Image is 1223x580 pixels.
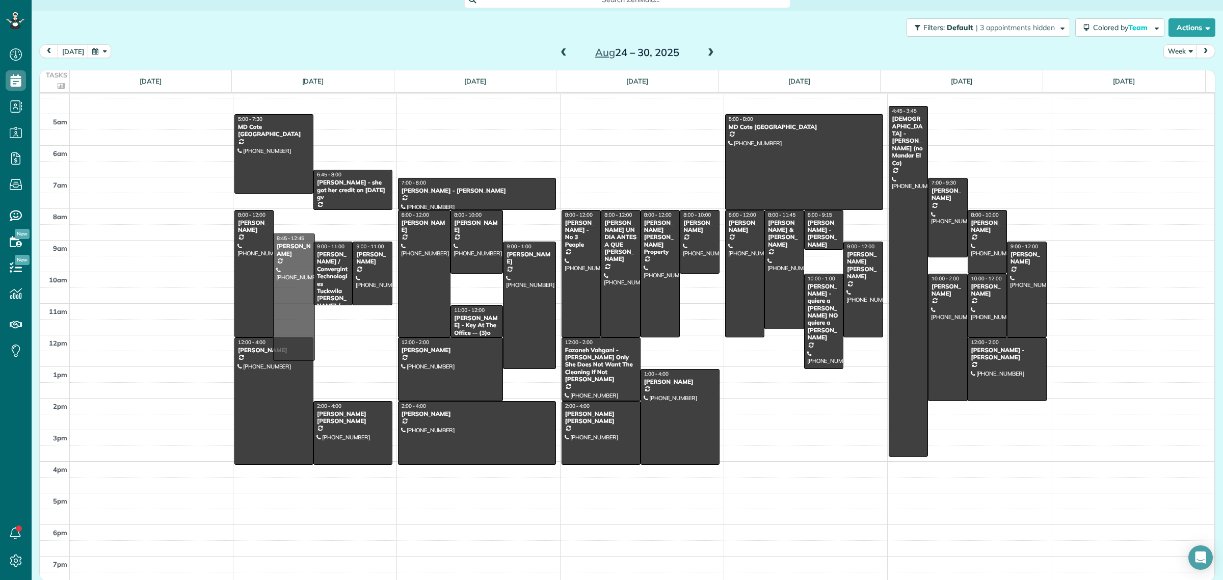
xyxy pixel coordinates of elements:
[971,219,1004,234] div: [PERSON_NAME]
[53,434,67,442] span: 3pm
[401,347,500,354] div: [PERSON_NAME]
[808,275,835,282] span: 10:00 - 1:00
[846,251,880,280] div: [PERSON_NAME] [PERSON_NAME]
[683,212,711,218] span: 8:00 - 10:00
[1011,243,1038,250] span: 9:00 - 12:00
[767,219,801,249] div: [PERSON_NAME] & [PERSON_NAME]
[892,108,917,114] span: 4:45 - 3:45
[932,275,959,282] span: 10:00 - 2:00
[53,529,67,537] span: 6pm
[49,339,67,347] span: 12pm
[356,251,389,266] div: [PERSON_NAME]
[931,283,964,298] div: [PERSON_NAME]
[808,212,832,218] span: 8:00 - 9:15
[1075,18,1164,37] button: Colored byTeam
[49,307,67,315] span: 11am
[140,77,162,85] a: [DATE]
[626,77,648,85] a: [DATE]
[729,212,756,218] span: 8:00 - 12:00
[454,314,500,336] div: [PERSON_NAME] - Key At The Office -- (3)o
[317,403,341,409] span: 2:00 - 4:00
[316,410,389,425] div: [PERSON_NAME] [PERSON_NAME]
[316,179,389,201] div: [PERSON_NAME] - she got her credit on [DATE] gv
[1163,44,1197,58] button: Week
[907,18,1070,37] button: Filters: Default | 3 appointments hidden
[807,283,840,341] div: [PERSON_NAME] - quiere a [PERSON_NAME] NO quiere a [PERSON_NAME]
[506,251,552,266] div: [PERSON_NAME]
[892,115,925,167] div: [DEMOGRAPHIC_DATA] - [PERSON_NAME] (no Mandar El Ca)
[316,251,350,331] div: [PERSON_NAME] / Convergint Technologies Tuckwila [PERSON_NAME] / Convergint Technologies
[53,244,67,252] span: 9am
[728,219,761,234] div: [PERSON_NAME]
[931,187,964,202] div: [PERSON_NAME]
[976,23,1055,32] span: | 3 appointments hidden
[58,44,89,58] button: [DATE]
[565,339,593,346] span: 12:00 - 2:00
[1188,545,1213,570] div: Open Intercom Messenger
[923,23,945,32] span: Filters:
[401,219,447,234] div: [PERSON_NAME]
[565,347,637,383] div: Fazaneh Vahgani - [PERSON_NAME] Only She Does Not Want The Cleaning If Not [PERSON_NAME]
[53,497,67,505] span: 5pm
[40,70,70,92] th: Tasks
[454,219,500,234] div: [PERSON_NAME]
[302,77,324,85] a: [DATE]
[15,255,30,265] span: New
[1128,23,1149,32] span: Team
[1010,251,1043,266] div: [PERSON_NAME]
[317,243,344,250] span: 9:00 - 11:00
[788,77,810,85] a: [DATE]
[644,371,669,377] span: 1:00 - 4:00
[1168,18,1215,37] button: Actions
[971,347,1044,361] div: [PERSON_NAME] - [PERSON_NAME]
[932,179,956,186] span: 7:00 - 9:30
[49,276,67,284] span: 10am
[1093,23,1151,32] span: Colored by
[356,243,384,250] span: 9:00 - 11:00
[971,212,999,218] span: 8:00 - 10:00
[402,179,426,186] span: 7:00 - 8:00
[53,465,67,473] span: 4pm
[454,212,482,218] span: 8:00 - 10:00
[15,229,30,239] span: New
[768,212,795,218] span: 8:00 - 11:45
[947,23,974,32] span: Default
[401,410,553,417] div: [PERSON_NAME]
[401,187,553,194] div: [PERSON_NAME] - [PERSON_NAME]
[507,243,531,250] span: 9:00 - 1:00
[53,181,67,189] span: 7am
[595,46,615,59] span: Aug
[565,403,590,409] span: 2:00 - 4:00
[237,347,310,354] div: [PERSON_NAME]
[644,219,677,256] div: [PERSON_NAME] [PERSON_NAME] Property
[573,47,701,58] h2: 24 – 30, 2025
[317,171,341,178] span: 6:45 - 8:00
[1113,77,1135,85] a: [DATE]
[402,403,426,409] span: 2:00 - 4:00
[644,378,716,385] div: [PERSON_NAME]
[53,371,67,379] span: 1pm
[237,123,310,138] div: MD Cote [GEOGRAPHIC_DATA]
[238,116,262,122] span: 5:00 - 7:30
[464,77,486,85] a: [DATE]
[644,212,672,218] span: 8:00 - 12:00
[604,212,632,218] span: 8:00 - 12:00
[237,219,271,234] div: [PERSON_NAME]
[951,77,973,85] a: [DATE]
[276,243,312,257] div: [PERSON_NAME]
[402,339,429,346] span: 12:00 - 2:00
[39,44,59,58] button: prev
[729,116,753,122] span: 5:00 - 8:00
[565,219,598,249] div: [PERSON_NAME] - No 3 People
[277,235,304,242] span: 8:45 - 12:45
[901,18,1070,37] a: Filters: Default | 3 appointments hidden
[402,212,429,218] span: 8:00 - 12:00
[971,283,1004,298] div: [PERSON_NAME]
[238,339,265,346] span: 12:00 - 4:00
[728,123,880,130] div: MD Cote [GEOGRAPHIC_DATA]
[53,560,67,568] span: 7pm
[53,213,67,221] span: 8am
[1196,44,1215,58] button: next
[454,307,485,313] span: 11:00 - 12:00
[847,243,874,250] span: 9:00 - 12:00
